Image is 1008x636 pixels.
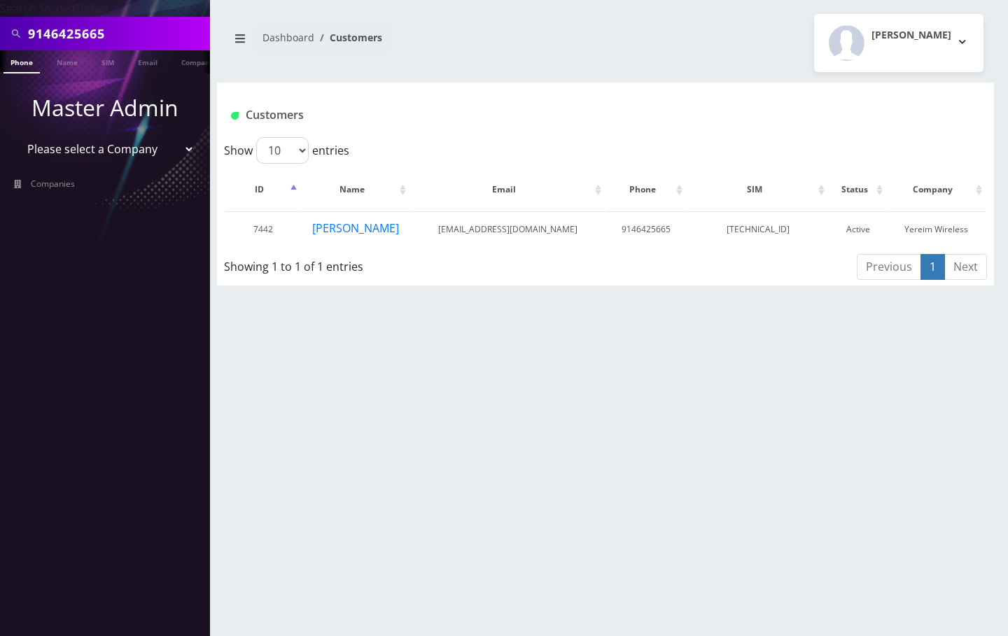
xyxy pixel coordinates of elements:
[687,169,828,210] th: SIM: activate to sort column ascending
[944,254,987,280] a: Next
[31,178,75,190] span: Companies
[888,169,986,210] th: Company: activate to sort column ascending
[857,254,921,280] a: Previous
[224,253,531,275] div: Showing 1 to 1 of 1 entries
[606,211,686,247] td: 9146425665
[131,50,164,72] a: Email
[224,137,349,164] label: Show entries
[302,169,409,210] th: Name: activate to sort column ascending
[225,169,300,210] th: ID: activate to sort column descending
[411,169,605,210] th: Email: activate to sort column ascending
[256,137,309,164] select: Showentries
[411,211,605,247] td: [EMAIL_ADDRESS][DOMAIN_NAME]
[314,30,382,45] li: Customers
[3,50,40,73] a: Phone
[262,31,314,44] a: Dashboard
[829,211,886,247] td: Active
[871,29,951,41] h2: [PERSON_NAME]
[606,169,686,210] th: Phone: activate to sort column ascending
[225,211,300,247] td: 7442
[94,50,121,72] a: SIM
[28,20,206,47] input: Search All Companies
[920,254,945,280] a: 1
[888,211,986,247] td: Yereim Wireless
[72,1,108,16] strong: Global
[227,23,595,63] nav: breadcrumb
[231,108,852,122] h1: Customers
[814,14,983,72] button: [PERSON_NAME]
[174,50,221,72] a: Company
[687,211,828,247] td: [TECHNICAL_ID]
[829,169,886,210] th: Status: activate to sort column ascending
[50,50,85,72] a: Name
[311,219,400,237] button: [PERSON_NAME]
